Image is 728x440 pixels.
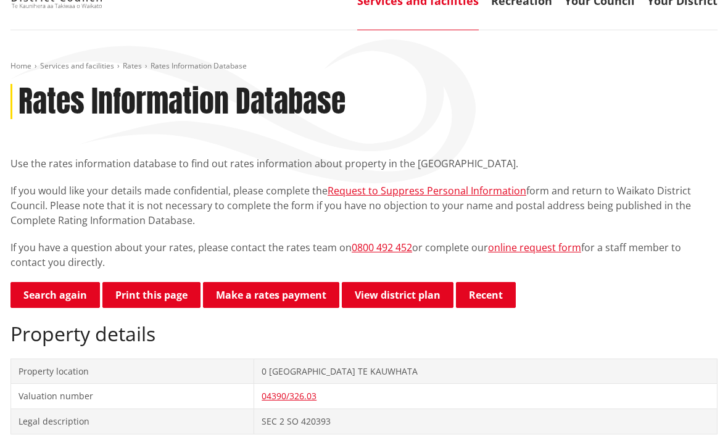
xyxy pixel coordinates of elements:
p: If you would like your details made confidential, please complete the form and return to Waikato ... [10,183,718,228]
a: Search again [10,282,100,308]
a: online request form [488,241,581,254]
a: Request to Suppress Personal Information [328,184,526,197]
h1: Rates Information Database [19,84,345,120]
p: If you have a question about your rates, please contact the rates team on or complete our for a s... [10,240,718,270]
a: 0800 492 452 [352,241,412,254]
button: Print this page [102,282,201,308]
span: Rates Information Database [151,60,247,71]
a: Services and facilities [40,60,114,71]
td: Legal description [11,409,254,434]
td: Property location [11,359,254,384]
a: View district plan [342,282,453,308]
a: Make a rates payment [203,282,339,308]
iframe: Messenger Launcher [671,388,716,433]
td: Valuation number [11,384,254,409]
a: 04390/326.03 [262,390,316,402]
td: 0 [GEOGRAPHIC_DATA] TE KAUWHATA [254,359,718,384]
p: Use the rates information database to find out rates information about property in the [GEOGRAPHI... [10,156,718,171]
nav: breadcrumb [10,61,718,72]
td: SEC 2 SO 420393 [254,409,718,434]
a: Home [10,60,31,71]
button: Recent [456,282,516,308]
h2: Property details [10,322,718,346]
a: Rates [123,60,142,71]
